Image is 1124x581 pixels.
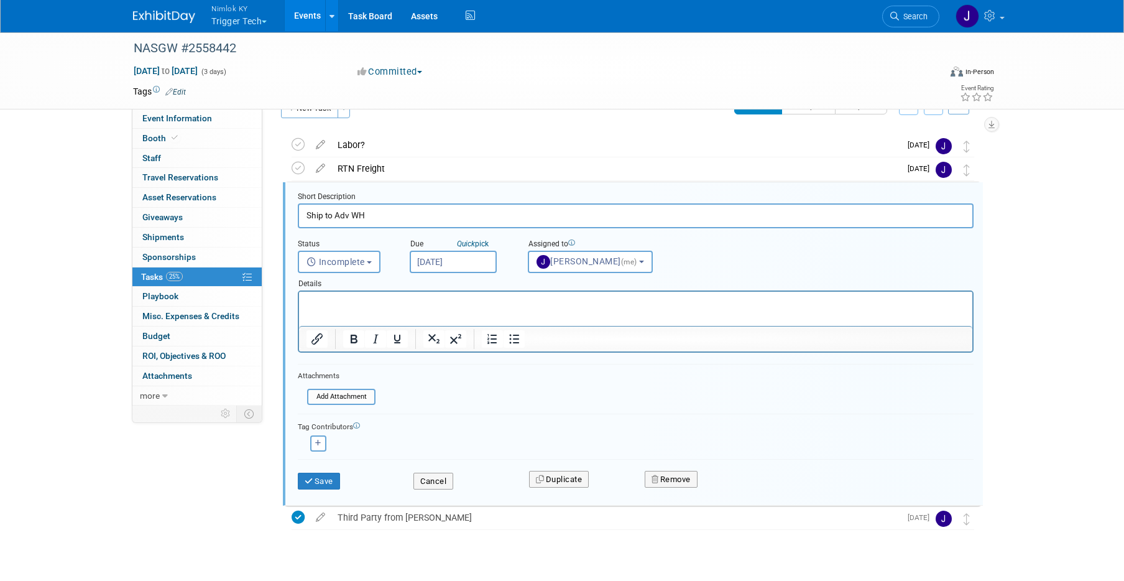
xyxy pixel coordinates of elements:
[142,172,218,182] span: Travel Reservations
[331,158,900,179] div: RTN Freight
[142,252,196,262] span: Sponsorships
[160,66,172,76] span: to
[142,232,184,242] span: Shipments
[132,307,262,326] a: Misc. Expenses & Credits
[504,330,525,348] button: Bullet list
[306,330,328,348] button: Insert/edit link
[142,351,226,361] span: ROI, Objectives & ROO
[365,330,386,348] button: Italic
[343,330,364,348] button: Bold
[132,287,262,306] a: Playbook
[965,67,994,77] div: In-Person
[310,139,331,151] a: edit
[298,419,974,432] div: Tag Contributors
[908,513,936,522] span: [DATE]
[129,37,921,60] div: NASGW #2558442
[482,330,503,348] button: Numbered list
[132,327,262,346] a: Budget
[908,141,936,149] span: [DATE]
[172,134,178,141] i: Booth reservation complete
[964,513,970,525] i: Move task
[132,386,262,406] a: more
[211,2,267,15] span: Nimlok KY
[936,162,952,178] img: Jamie Dunn
[298,371,375,381] div: Attachments
[413,473,453,490] button: Cancel
[132,267,262,287] a: Tasks25%
[142,311,239,321] span: Misc. Expenses & Credits
[353,65,427,78] button: Committed
[331,507,900,528] div: Third Party from [PERSON_NAME]
[299,292,972,326] iframe: Rich Text Area
[457,239,475,248] i: Quick
[142,133,180,143] span: Booth
[132,129,262,148] a: Booth
[960,85,993,91] div: Event Rating
[132,109,262,128] a: Event Information
[331,134,900,156] div: Labor?
[908,164,936,173] span: [DATE]
[645,471,698,488] button: Remove
[454,239,491,249] a: Quickpick
[529,471,589,488] button: Duplicate
[132,366,262,386] a: Attachments
[310,163,331,174] a: edit
[142,291,178,301] span: Playbook
[298,192,974,203] div: Short Description
[528,239,683,251] div: Assigned to
[298,273,974,290] div: Details
[306,257,365,267] span: Incomplete
[142,153,161,163] span: Staff
[537,256,639,266] span: [PERSON_NAME]
[132,228,262,247] a: Shipments
[298,473,340,490] button: Save
[899,12,928,21] span: Search
[165,88,186,96] a: Edit
[528,251,653,273] button: [PERSON_NAME](me)
[133,85,186,98] td: Tags
[141,272,183,282] span: Tasks
[237,406,262,422] td: Toggle Event Tabs
[142,331,170,341] span: Budget
[882,6,939,27] a: Search
[621,258,637,266] span: (me)
[298,203,974,228] input: Name of task or a short description
[298,239,391,251] div: Status
[956,4,979,28] img: Jamie Dunn
[132,188,262,207] a: Asset Reservations
[132,346,262,366] a: ROI, Objectives & ROO
[215,406,237,422] td: Personalize Event Tab Strip
[142,371,192,381] span: Attachments
[964,141,970,152] i: Move task
[310,512,331,523] a: edit
[133,11,195,23] img: ExhibitDay
[964,164,970,176] i: Move task
[410,251,497,273] input: Due Date
[423,330,445,348] button: Subscript
[445,330,466,348] button: Superscript
[951,67,963,77] img: Format-Inperson.png
[132,248,262,267] a: Sponsorships
[142,192,216,202] span: Asset Reservations
[866,65,994,83] div: Event Format
[936,138,952,154] img: Jamie Dunn
[132,149,262,168] a: Staff
[387,330,408,348] button: Underline
[140,391,160,401] span: more
[298,251,380,273] button: Incomplete
[410,239,509,251] div: Due
[166,272,183,281] span: 25%
[142,212,183,222] span: Giveaways
[132,168,262,187] a: Travel Reservations
[142,113,212,123] span: Event Information
[133,65,198,77] span: [DATE] [DATE]
[200,68,226,76] span: (3 days)
[132,208,262,227] a: Giveaways
[936,511,952,527] img: Jamie Dunn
